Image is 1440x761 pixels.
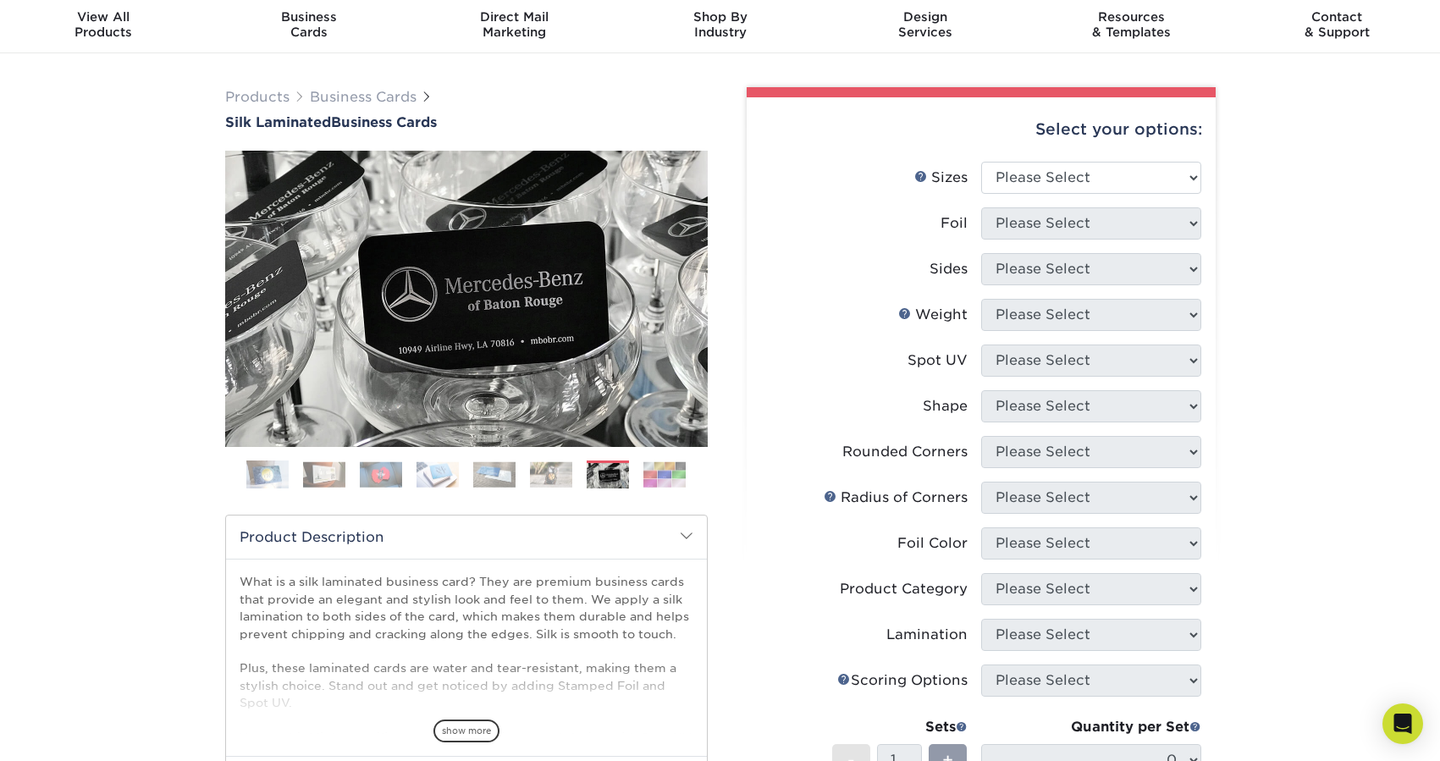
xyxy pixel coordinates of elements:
a: Business Cards [310,89,417,105]
div: Industry [617,9,823,40]
span: Design [823,9,1029,25]
span: Silk Laminated [225,114,331,130]
img: Business Cards 03 [360,461,402,488]
div: Quantity per Set [981,717,1201,737]
div: Shape [923,396,968,416]
h2: Product Description [226,516,707,559]
div: Spot UV [908,350,968,371]
img: Business Cards 05 [473,461,516,488]
div: Marketing [411,9,617,40]
div: Rounded Corners [842,442,968,462]
h1: Business Cards [225,114,708,130]
img: Silk Laminated 07 [225,151,708,447]
img: Business Cards 01 [246,454,289,496]
span: Contact [1234,9,1440,25]
div: Product Category [840,579,968,599]
img: Business Cards 02 [303,461,345,488]
div: Products [1,9,207,40]
span: View All [1,9,207,25]
div: Cards [206,9,411,40]
span: Resources [1029,9,1234,25]
div: Lamination [886,625,968,645]
span: Shop By [617,9,823,25]
div: Radius of Corners [824,488,968,508]
div: Foil Color [897,533,968,554]
img: Business Cards 07 [587,463,629,489]
div: Services [823,9,1029,40]
div: & Support [1234,9,1440,40]
img: Business Cards 06 [530,461,572,488]
a: Products [225,89,290,105]
div: Foil [941,213,968,234]
div: Open Intercom Messenger [1382,703,1423,744]
div: Weight [898,305,968,325]
div: & Templates [1029,9,1234,40]
span: Direct Mail [411,9,617,25]
div: Sets [832,717,968,737]
div: Scoring Options [837,670,968,691]
span: Business [206,9,411,25]
img: Business Cards 08 [643,461,686,488]
div: Sides [930,259,968,279]
span: show more [433,720,499,742]
a: Silk LaminatedBusiness Cards [225,114,708,130]
div: Select your options: [760,97,1202,162]
div: Sizes [914,168,968,188]
img: Business Cards 04 [417,461,459,488]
